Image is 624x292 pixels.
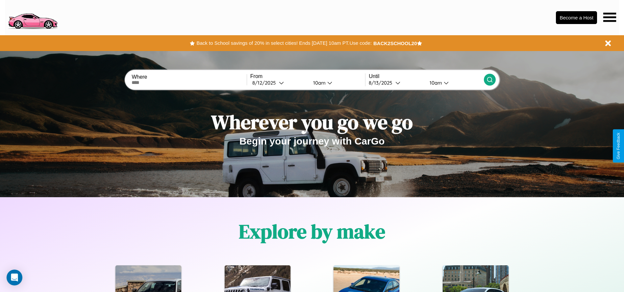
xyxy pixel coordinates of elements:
[369,80,395,86] div: 8 / 13 / 2025
[132,74,246,80] label: Where
[5,3,60,31] img: logo
[250,79,308,86] button: 8/12/2025
[373,40,417,46] b: BACK2SCHOOL20
[616,133,621,159] div: Give Feedback
[556,11,597,24] button: Become a Host
[7,270,22,285] div: Open Intercom Messenger
[239,218,385,245] h1: Explore by make
[424,79,484,86] button: 10am
[195,39,373,48] button: Back to School savings of 20% in select cities! Ends [DATE] 10am PT.Use code:
[308,79,365,86] button: 10am
[250,73,365,79] label: From
[310,80,327,86] div: 10am
[369,73,484,79] label: Until
[252,80,279,86] div: 8 / 12 / 2025
[426,80,444,86] div: 10am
